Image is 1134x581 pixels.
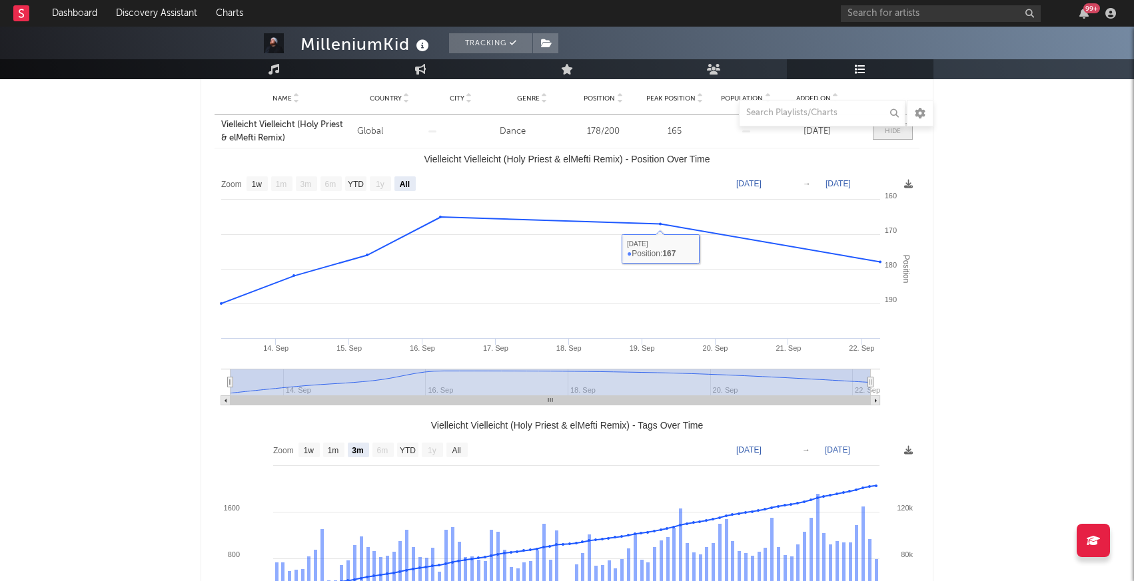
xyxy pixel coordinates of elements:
[825,445,850,455] text: [DATE]
[803,179,811,188] text: →
[796,95,831,102] span: Added On
[377,446,388,455] text: 6m
[400,180,410,189] text: All
[449,33,532,53] button: Tracking
[224,504,240,512] text: 1600
[584,95,615,102] span: Position
[300,180,312,189] text: 3m
[452,446,460,455] text: All
[721,95,763,102] span: Population
[901,550,913,558] text: 80k
[336,344,362,352] text: 15. Sep
[901,255,911,284] text: Position
[517,95,540,102] span: Genre
[410,344,435,352] text: 16. Sep
[328,446,339,455] text: 1m
[646,95,696,102] span: Peak Position
[450,95,464,102] span: City
[273,95,292,102] span: Name
[228,550,240,558] text: 800
[483,344,508,352] text: 17. Sep
[849,344,874,352] text: 22. Sep
[221,118,350,144] a: Vielleicht Vielleicht (Holy Priest & elMefti Remix)
[352,446,363,455] text: 3m
[885,295,897,303] text: 190
[252,180,263,189] text: 1w
[885,226,897,234] text: 170
[571,125,636,138] div: 178 / 200
[739,100,905,126] input: Search Playlists/Charts
[304,446,314,455] text: 1w
[736,179,762,188] text: [DATE]
[776,344,801,352] text: 21. Sep
[221,180,242,189] text: Zoom
[263,344,288,352] text: 14. Sep
[431,420,704,431] text: Vielleicht Vielleicht (Holy Priest & elMefti Remix) - Tags Over Time
[215,148,919,415] svg: Vielleicht Vielleicht (Holy Priest & elMefti Remix) - Position Over Time
[885,192,897,200] text: 160
[841,5,1041,22] input: Search for artists
[1079,8,1089,19] button: 99+
[897,504,913,512] text: 120k
[785,125,850,138] div: [DATE]
[802,445,810,455] text: →
[855,386,880,394] text: 22. Sep
[276,180,287,189] text: 1m
[357,125,422,138] div: Global
[1083,3,1100,13] div: 99 +
[703,344,728,352] text: 20. Sep
[424,154,710,164] text: Vielleicht Vielleicht (Holy Priest & elMefti Remix) - Position Over Time
[885,261,897,269] text: 180
[500,125,564,138] div: Dance
[826,179,851,188] text: [DATE]
[348,180,364,189] text: YTD
[556,344,582,352] text: 18. Sep
[273,446,294,455] text: Zoom
[400,446,416,455] text: YTD
[376,180,384,189] text: 1y
[736,445,762,455] text: [DATE]
[630,344,655,352] text: 19. Sep
[325,180,336,189] text: 6m
[428,446,436,455] text: 1y
[300,33,432,55] div: MilleniumKid
[370,95,402,102] span: Country
[642,125,707,138] div: 165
